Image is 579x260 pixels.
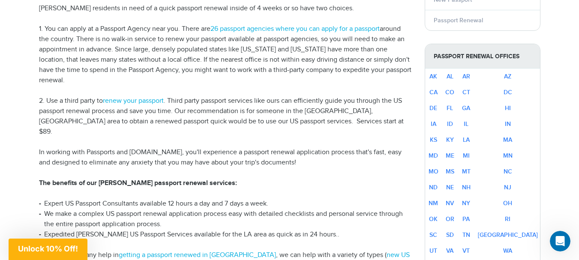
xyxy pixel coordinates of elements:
a: KS [430,136,437,143]
a: RI [505,215,510,223]
span: Unlock 10% Off! [18,244,78,253]
a: CA [429,89,438,96]
a: DE [429,105,437,112]
a: renew your passport [103,97,164,105]
a: ID [447,120,453,128]
a: ND [429,184,438,191]
a: VA [446,247,453,254]
a: MD [429,152,438,159]
a: IL [464,120,468,128]
a: FL [447,105,453,112]
a: KY [446,136,454,143]
p: In working with Passports and [DOMAIN_NAME], you'll experience a passport renewal application pro... [39,147,412,168]
p: 2. Use a third party to . Third party passport services like ours can efficiently guide you throu... [39,96,412,137]
p: [PERSON_NAME] residents in need of a quick passport renewal inside of 4 weeks or so have two choi... [39,3,412,14]
a: IN [505,120,511,128]
a: MT [462,168,471,175]
li: We make a complex US passport renewal application process easy with detailed checklists and perso... [39,209,412,230]
a: NJ [504,184,511,191]
a: IA [431,120,436,128]
a: VT [462,247,470,254]
a: OR [446,215,454,223]
a: WA [503,247,512,254]
a: NV [446,200,454,207]
a: MA [503,136,512,143]
a: TN [462,231,470,239]
a: CO [445,89,454,96]
a: MN [503,152,513,159]
a: NC [504,168,512,175]
a: AZ [504,73,511,80]
div: Unlock 10% Off! [9,239,87,260]
p: 1. You can apply at a Passport Agency near you. There are around the country. There is no walk-in... [39,24,412,86]
a: OK [429,215,438,223]
a: MO [429,168,438,175]
a: MS [446,168,454,175]
strong: Passport Renewal Offices [425,44,540,69]
a: SD [446,231,454,239]
iframe: Intercom live chat [550,231,570,251]
a: GA [462,105,470,112]
li: Expert US Passport Consultants available 12 hours a day and 7 days a week. [39,199,412,209]
li: Expedited [PERSON_NAME] US Passport Services available for the LA area as quick as in 24 hours.. [39,230,412,240]
a: NY [462,200,470,207]
a: NH [462,184,471,191]
a: HI [505,105,511,112]
a: PA [462,215,470,223]
a: LA [463,136,470,143]
a: DC [504,89,512,96]
a: CT [462,89,470,96]
a: getting a passport renewed in [GEOGRAPHIC_DATA] [119,251,276,259]
a: AK [429,73,437,80]
a: [GEOGRAPHIC_DATA] [478,231,538,239]
a: NM [429,200,438,207]
a: NE [446,184,454,191]
strong: The benefits of our [PERSON_NAME] passport renewal services: [39,179,237,187]
a: UT [429,247,437,254]
a: Passport Renewal [434,17,483,24]
a: OH [503,200,512,207]
a: AL [447,73,453,80]
a: ME [446,152,454,159]
a: AR [462,73,470,80]
a: SC [429,231,437,239]
a: 26 passport agencies where you can apply for a passport [210,25,380,33]
a: MI [463,152,470,159]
